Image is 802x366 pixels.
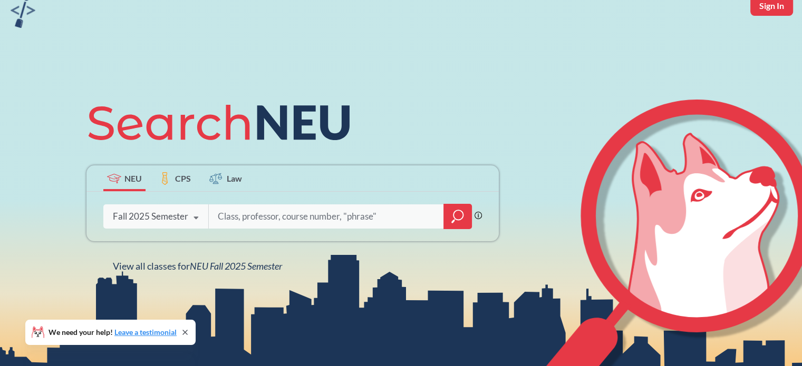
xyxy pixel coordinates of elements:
[114,328,177,337] a: Leave a testimonial
[190,260,282,272] span: NEU Fall 2025 Semester
[113,260,282,272] span: View all classes for
[124,172,142,184] span: NEU
[227,172,242,184] span: Law
[113,211,188,222] div: Fall 2025 Semester
[451,209,464,224] svg: magnifying glass
[175,172,191,184] span: CPS
[49,329,177,336] span: We need your help!
[217,205,436,227] input: Class, professor, course number, "phrase"
[443,204,472,229] div: magnifying glass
